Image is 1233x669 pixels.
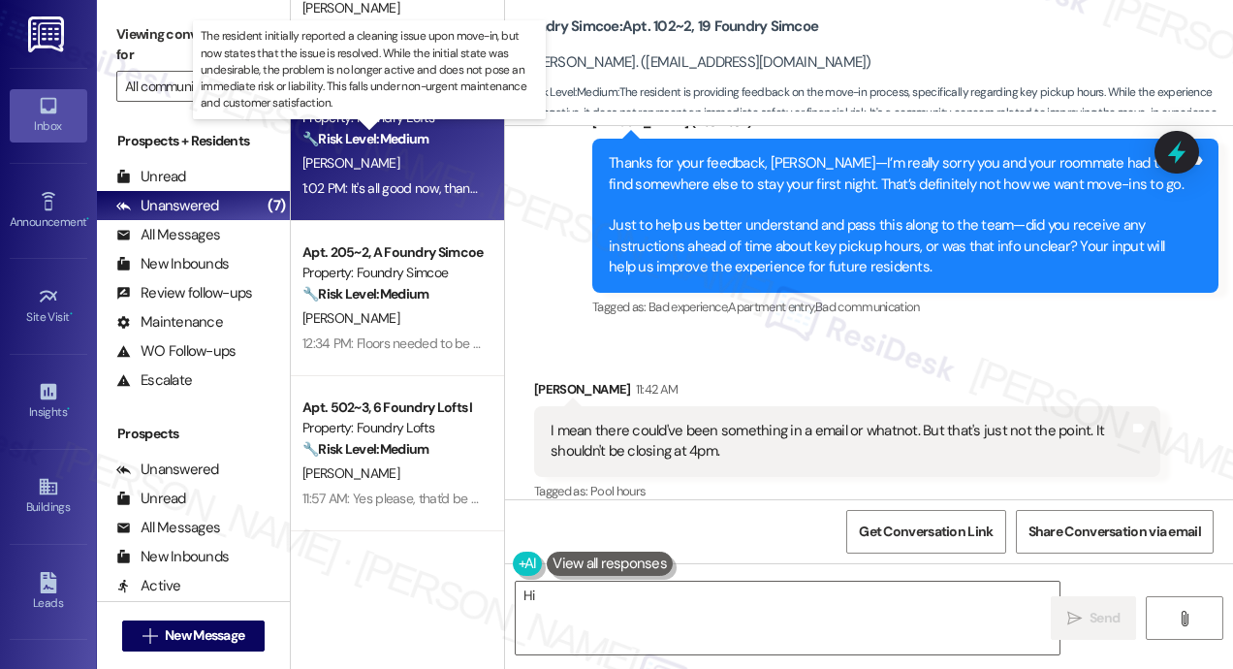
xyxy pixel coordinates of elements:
[516,582,1059,654] textarea: Hi {{first_name}}, I understand your frustration with the key pickup hours. I'll pass along your ...
[302,440,428,458] strong: 🔧 Risk Level: Medium
[201,28,538,111] p: The resident initially reported a cleaning issue upon move-in, but now states that the issue is r...
[67,402,70,416] span: •
[302,242,482,263] div: Apt. 205~2, A Foundry Simcoe
[10,89,87,142] a: Inbox
[534,477,1160,505] div: Tagged as:
[302,418,482,438] div: Property: Foundry Lofts
[116,576,181,596] div: Active
[1177,611,1191,626] i: 
[116,460,219,480] div: Unanswered
[116,518,220,538] div: All Messages
[534,379,1160,406] div: [PERSON_NAME]
[302,285,428,303] strong: 🔧 Risk Level: Medium
[28,16,68,52] img: ResiDesk Logo
[10,470,87,523] a: Buildings
[122,621,266,652] button: New Message
[142,628,157,644] i: 
[609,153,1187,278] div: Thanks for your feedback, [PERSON_NAME]—I’m really sorry you and your roommate had to find somewh...
[302,154,399,172] span: [PERSON_NAME]
[302,490,884,507] div: 11:57 AM: Yes please, that'd be amazing! You have my permission to enter the kitchen and complete...
[302,309,399,327] span: [PERSON_NAME]
[10,566,87,619] a: Leads
[86,212,89,226] span: •
[70,307,73,321] span: •
[302,263,482,283] div: Property: Foundry Simcoe
[551,421,1129,462] div: I mean there could've been something in a email or whatnot. But that's just not the point. It sho...
[592,111,1218,139] div: [PERSON_NAME] (ResiDesk)
[515,52,871,73] div: [PERSON_NAME]. ([EMAIL_ADDRESS][DOMAIN_NAME])
[815,299,920,315] span: Bad communication
[592,293,1218,321] div: Tagged as:
[1016,510,1214,554] button: Share Conversation via email
[859,522,993,542] span: Get Conversation Link
[10,375,87,428] a: Insights •
[116,167,186,187] div: Unread
[116,341,236,362] div: WO Follow-ups
[97,424,290,444] div: Prospects
[116,19,270,71] label: Viewing conversations for
[1067,611,1082,626] i: 
[116,489,186,509] div: Unread
[116,312,223,333] div: Maintenance
[302,130,428,147] strong: 🔧 Risk Level: Medium
[116,225,220,245] div: All Messages
[263,191,290,221] div: (7)
[302,179,585,197] div: 1:02 PM: It's all good now, thanks [PERSON_NAME]!
[1090,608,1120,628] span: Send
[116,283,252,303] div: Review follow-ups
[302,464,399,482] span: [PERSON_NAME]
[515,82,1233,144] span: : The resident is providing feedback on the move-in process, specifically regarding key pickup ho...
[116,370,192,391] div: Escalate
[116,196,219,216] div: Unanswered
[648,299,728,315] span: Bad experience ,
[116,254,229,274] div: New Inbounds
[302,398,482,418] div: Apt. 502~3, 6 Foundry Lofts I
[728,299,815,315] span: Apartment entry ,
[10,280,87,333] a: Site Visit •
[515,84,617,100] strong: 🔧 Risk Level: Medium
[631,379,679,399] div: 11:42 AM
[165,625,244,646] span: New Message
[846,510,1005,554] button: Get Conversation Link
[97,131,290,151] div: Prospects + Residents
[116,547,229,567] div: New Inbounds
[590,483,647,499] span: Pool hours
[1051,596,1136,640] button: Send
[515,16,818,37] b: Foundry Simcoe: Apt. 102~2, 19 Foundry Simcoe
[125,71,239,102] input: All communities
[1028,522,1201,542] span: Share Conversation via email
[302,334,942,352] div: 12:34 PM: Floors needed to be mopped 6 times before we gave up and just said it was good as it wa...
